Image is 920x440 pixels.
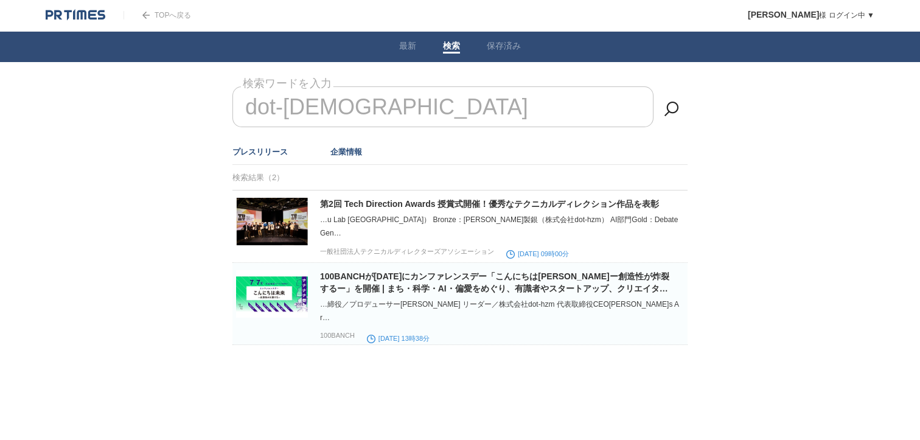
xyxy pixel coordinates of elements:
a: 第2回 Tech Direction Awards 授賞式開催！優秀なテクニカルディレクション作品を表彰 [320,199,659,209]
a: 企業情報 [330,147,362,156]
p: 100BANCH [320,332,355,339]
img: arrow.png [142,12,150,19]
span: [PERSON_NAME] [748,10,819,19]
time: [DATE] 13時38分 [367,335,430,342]
a: [PERSON_NAME]様 ログイン中 ▼ [748,11,874,19]
div: …u Lab [GEOGRAPHIC_DATA]） Bronze：[PERSON_NAME]製銀（株式会社dot-hzm） AI部門Gold：Debate Gen… [320,213,685,240]
img: 70351-8-68256505246afc495a1e3804ceee9edd-2000x1334.jpg [236,198,308,245]
a: 保存済み [487,41,521,54]
a: 検索 [443,41,460,54]
div: …締役／プロデューサー[PERSON_NAME] リーダー／株式会社dot-hzm 代表取締役CEO[PERSON_NAME]s Ar… [320,298,685,324]
img: logo.png [46,9,105,21]
a: 最新 [399,41,416,54]
a: TOPへ戻る [124,11,191,19]
label: 検索ワードを入力 [241,74,333,93]
a: 100BANCHが[DATE]にカンファレンスデー「こんにちは[PERSON_NAME]ー創造性が炸裂するー」を開催 | まち・科学・AI・偏愛をめぐり、有識者やスタートアップ、クリエイターらが... [320,271,669,306]
time: [DATE] 09時00分 [506,250,569,257]
img: 34018-256-84c7f9d851bb96dc6a0658492d25c640-1840x900.jpg [236,270,308,318]
p: 一般社団法人テクニカルディレクターズアソシエーション [320,247,494,256]
div: 検索結果（2） [232,165,688,190]
a: プレスリリース [232,147,288,156]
